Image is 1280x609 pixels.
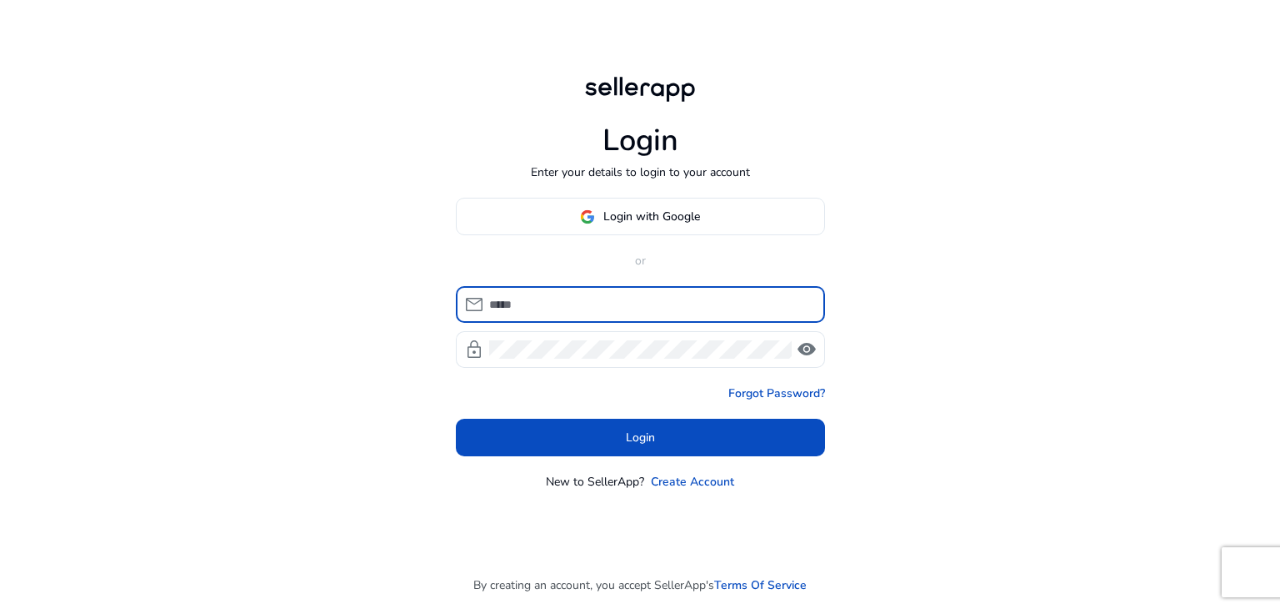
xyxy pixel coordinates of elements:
h1: Login [602,123,678,159]
p: or [456,252,825,269]
span: visibility [797,340,817,360]
button: Login [456,419,825,456]
img: google-logo.svg [580,209,595,224]
a: Terms Of Service [714,576,807,594]
a: Create Account [651,473,734,491]
p: Enter your details to login to your account [531,164,750,181]
span: Login with Google [603,208,700,225]
span: Login [626,429,655,446]
a: Forgot Password? [728,385,825,402]
span: lock [464,340,484,360]
span: mail [464,294,484,315]
p: New to SellerApp? [546,473,644,491]
button: Login with Google [456,198,825,235]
